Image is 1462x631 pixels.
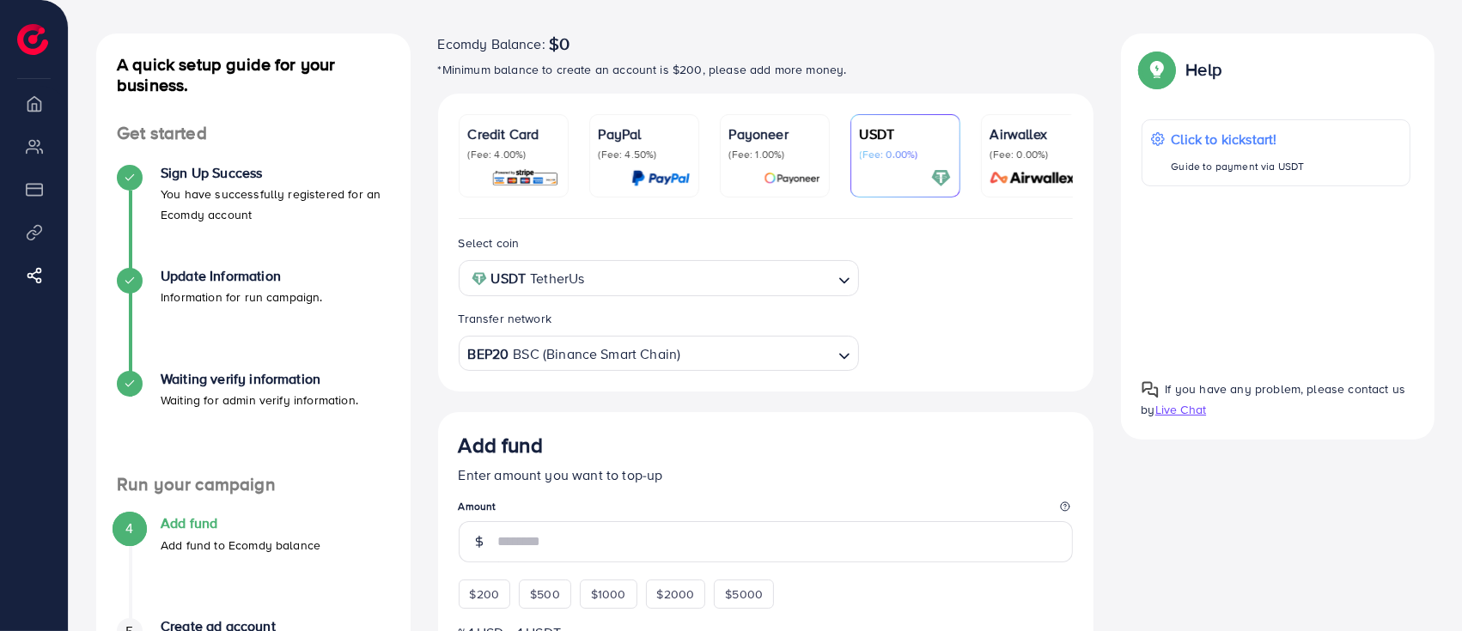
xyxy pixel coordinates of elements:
p: USDT [860,124,951,144]
h4: Run your campaign [96,474,411,495]
li: Update Information [96,268,411,371]
span: $0 [549,33,570,54]
span: Live Chat [1155,401,1206,418]
p: Click to kickstart! [1172,129,1305,149]
p: Credit Card [468,124,559,144]
span: If you have any problem, please contact us by [1142,380,1406,417]
strong: BEP20 [468,342,509,367]
span: BSC (Binance Smart Chain) [513,342,680,367]
span: $5000 [725,585,763,603]
p: (Fee: 1.00%) [729,148,820,161]
img: card [491,168,559,188]
span: $1000 [591,585,626,603]
p: (Fee: 0.00%) [860,148,951,161]
p: You have successfully registered for an Ecomdy account [161,184,390,225]
h4: Get started [96,123,411,144]
h3: Add fund [459,433,543,458]
img: logo [17,24,48,55]
img: card [631,168,690,188]
p: *Minimum balance to create an account is $200, please add more money. [438,59,1093,80]
h4: A quick setup guide for your business. [96,54,411,95]
li: Waiting verify information [96,371,411,474]
strong: USDT [491,266,527,291]
span: TetherUs [530,266,584,291]
input: Search for option [589,265,831,292]
p: Payoneer [729,124,820,144]
li: Add fund [96,515,411,618]
span: $500 [530,585,560,603]
div: Search for option [459,260,859,295]
img: card [931,168,951,188]
h4: Waiting verify information [161,371,358,387]
p: Airwallex [990,124,1081,144]
input: Search for option [682,341,831,367]
img: coin [472,271,487,287]
h4: Sign Up Success [161,165,390,181]
img: card [764,168,820,188]
legend: Amount [459,499,1073,520]
span: $2000 [657,585,695,603]
p: Enter amount you want to top-up [459,464,1073,485]
p: (Fee: 4.50%) [599,148,690,161]
p: Information for run campaign. [161,287,323,307]
span: $200 [470,585,500,603]
li: Sign Up Success [96,165,411,268]
h4: Update Information [161,268,323,284]
p: Add fund to Ecomdy balance [161,535,320,555]
img: Popup guide [1142,381,1159,398]
div: Search for option [459,336,859,371]
p: Waiting for admin verify information. [161,390,358,410]
img: Popup guide [1142,54,1173,85]
label: Select coin [459,234,520,252]
p: PayPal [599,124,690,144]
iframe: Chat [1389,554,1449,618]
p: Help [1186,59,1222,80]
label: Transfer network [459,310,552,327]
img: card [984,168,1081,188]
p: (Fee: 0.00%) [990,148,1081,161]
h4: Add fund [161,515,320,531]
p: Guide to payment via USDT [1172,156,1305,177]
span: Ecomdy Balance: [438,33,545,54]
p: (Fee: 4.00%) [468,148,559,161]
span: 4 [125,519,133,538]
